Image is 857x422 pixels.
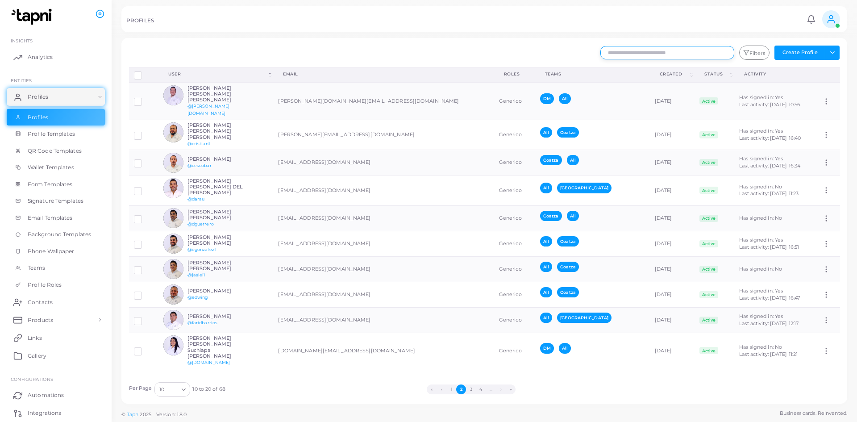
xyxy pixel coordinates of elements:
[7,125,105,142] a: Profile Templates
[7,329,105,347] a: Links
[187,295,208,300] a: @edwing
[273,231,494,256] td: [EMAIL_ADDRESS][DOMAIN_NAME]
[506,384,516,394] button: Go to last page
[28,298,53,306] span: Contacts
[540,236,552,247] span: All
[557,236,579,247] span: Coatza
[225,384,717,394] ul: Pagination
[739,266,782,272] span: Has signed in: No
[739,155,783,162] span: Has signed in: Yes
[7,259,105,276] a: Teams
[129,67,159,82] th: Row-selection
[545,71,640,77] div: Teams
[739,295,800,301] span: Last activity: [DATE] 16:47
[140,411,151,418] span: 2025
[28,130,75,138] span: Profile Templates
[187,196,205,201] a: @darau
[650,205,695,231] td: [DATE]
[187,260,253,272] h6: [PERSON_NAME] [PERSON_NAME]
[273,150,494,175] td: [EMAIL_ADDRESS][DOMAIN_NAME]
[11,376,53,382] span: Configurations
[7,276,105,293] a: Profile Roles
[187,122,253,140] h6: [PERSON_NAME] [PERSON_NAME] [PERSON_NAME]
[557,313,612,323] span: [GEOGRAPHIC_DATA]
[650,231,695,256] td: [DATE]
[28,113,48,121] span: Profiles
[7,159,105,176] a: Wallet Templates
[163,335,183,355] img: avatar
[739,128,783,134] span: Has signed in: Yes
[273,282,494,307] td: [EMAIL_ADDRESS][DOMAIN_NAME]
[494,175,535,206] td: Generico
[540,287,552,297] span: All
[159,385,164,394] span: 10
[739,244,799,250] span: Last activity: [DATE] 16:51
[168,71,267,77] div: User
[163,284,183,305] img: avatar
[494,120,535,150] td: Generico
[650,120,695,150] td: [DATE]
[739,237,783,243] span: Has signed in: Yes
[540,313,552,323] span: All
[699,97,718,104] span: Active
[557,262,579,272] span: Coatza
[540,343,554,353] span: DM
[127,411,140,418] a: Tapni
[494,205,535,231] td: Generico
[156,411,187,418] span: Version: 1.8.0
[163,122,183,142] img: avatar
[739,184,782,190] span: Has signed in: No
[163,153,183,173] img: avatar
[494,256,535,282] td: Generico
[7,192,105,209] a: Signature Templates
[187,156,253,162] h6: [PERSON_NAME]
[129,385,152,392] label: Per Page
[7,243,105,260] a: Phone Wallpaper
[739,190,799,196] span: Last activity: [DATE] 11:23
[504,71,525,77] div: Roles
[163,234,183,254] img: avatar
[28,409,61,417] span: Integrations
[187,288,253,294] h6: [PERSON_NAME]
[28,230,91,238] span: Background Templates
[739,94,783,100] span: Has signed in: Yes
[187,247,216,252] a: @egonzalez1
[187,178,253,196] h6: [PERSON_NAME] [PERSON_NAME] DEL [PERSON_NAME]
[494,282,535,307] td: Generico
[540,183,552,193] span: All
[427,384,437,394] button: Go to first page
[273,256,494,282] td: [EMAIL_ADDRESS][DOMAIN_NAME]
[7,209,105,226] a: Email Templates
[7,386,105,404] a: Automations
[187,313,253,319] h6: [PERSON_NAME]
[494,82,535,120] td: Generico
[437,384,446,394] button: Go to previous page
[739,344,782,350] span: Has signed in: No
[7,347,105,364] a: Gallery
[699,317,718,324] span: Active
[28,180,73,188] span: Form Templates
[446,384,456,394] button: Go to page 1
[7,88,105,106] a: Profiles
[739,313,783,319] span: Has signed in: Yes
[650,82,695,120] td: [DATE]
[739,135,801,141] span: Last activity: [DATE] 16:40
[165,384,178,394] input: Search for option
[699,291,718,298] span: Active
[273,333,494,368] td: [DOMAIN_NAME][EMAIL_ADDRESS][DOMAIN_NAME]
[8,8,58,25] img: logo
[163,208,183,228] img: avatar
[163,310,183,330] img: avatar
[739,351,798,357] span: Last activity: [DATE] 11:21
[699,240,718,247] span: Active
[163,259,183,279] img: avatar
[739,215,782,221] span: Has signed in: No
[28,352,46,360] span: Gallery
[163,85,183,105] img: avatar
[28,264,46,272] span: Teams
[540,93,554,104] span: DM
[273,175,494,206] td: [EMAIL_ADDRESS][DOMAIN_NAME]
[699,215,718,222] span: Active
[494,231,535,256] td: Generico
[187,209,253,221] h6: [PERSON_NAME] [PERSON_NAME]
